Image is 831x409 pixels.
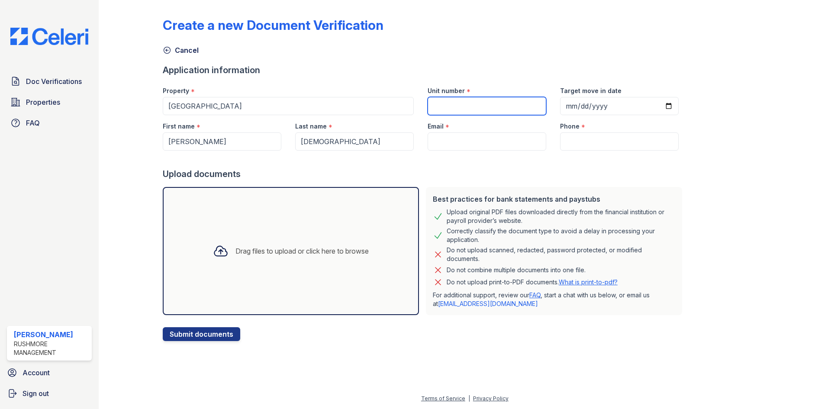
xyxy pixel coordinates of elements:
span: Account [23,367,50,378]
a: Doc Verifications [7,73,92,90]
span: Sign out [23,388,49,399]
div: Create a new Document Verification [163,17,383,33]
div: Rushmore Management [14,340,88,357]
label: Email [428,122,444,131]
a: Privacy Policy [473,395,509,402]
div: Upload original PDF files downloaded directly from the financial institution or payroll provider’... [447,208,675,225]
div: Do not upload scanned, redacted, password protected, or modified documents. [447,246,675,263]
a: [EMAIL_ADDRESS][DOMAIN_NAME] [438,300,538,307]
a: Cancel [163,45,199,55]
a: FAQ [529,291,541,299]
p: For additional support, review our , start a chat with us below, or email us at [433,291,675,308]
label: Unit number [428,87,465,95]
label: First name [163,122,195,131]
label: Phone [560,122,580,131]
label: Property [163,87,189,95]
button: Submit documents [163,327,240,341]
p: Do not upload print-to-PDF documents. [447,278,618,287]
a: Terms of Service [421,395,465,402]
img: CE_Logo_Blue-a8612792a0a2168367f1c8372b55b34899dd931a85d93a1a3d3e32e68fde9ad4.png [3,28,95,45]
div: Upload documents [163,168,686,180]
a: What is print-to-pdf? [559,278,618,286]
div: [PERSON_NAME] [14,329,88,340]
a: Account [3,364,95,381]
div: Application information [163,64,686,76]
div: Best practices for bank statements and paystubs [433,194,675,204]
span: Properties [26,97,60,107]
label: Last name [295,122,327,131]
div: Drag files to upload or click here to browse [235,246,369,256]
a: Properties [7,93,92,111]
a: Sign out [3,385,95,402]
span: FAQ [26,118,40,128]
a: FAQ [7,114,92,132]
div: Correctly classify the document type to avoid a delay in processing your application. [447,227,675,244]
label: Target move in date [560,87,622,95]
div: | [468,395,470,402]
div: Do not combine multiple documents into one file. [447,265,586,275]
span: Doc Verifications [26,76,82,87]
